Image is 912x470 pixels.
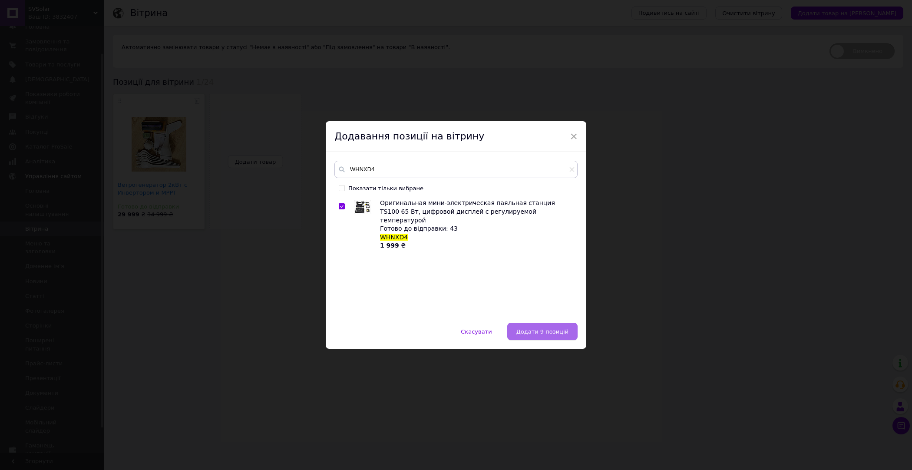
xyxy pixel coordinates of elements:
div: Показати тільки вибране [348,185,423,192]
img: Оригинальная мини-электрическая паяльная станция TS100 65 Вт, цифровой дисплей с регулируемой тем... [354,200,371,216]
button: Додати 9 позицій [507,323,578,340]
div: ₴ [380,242,573,250]
span: Скасувати [461,328,492,335]
button: Скасувати [452,323,501,340]
span: WHNXD4 [380,234,408,241]
div: Готово до відправки: 43 [380,225,573,233]
span: Додати 9 позицій [516,328,568,335]
span: Оригинальная мини-электрическая паяльная станция TS100 65 Вт, цифровой дисплей с регулируемой тем... [380,199,555,223]
span: × [570,129,578,144]
div: Додавання позиції на вітрину [326,121,586,152]
input: Пошук за товарами та послугами [334,161,578,178]
b: 1 999 [380,242,399,249]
